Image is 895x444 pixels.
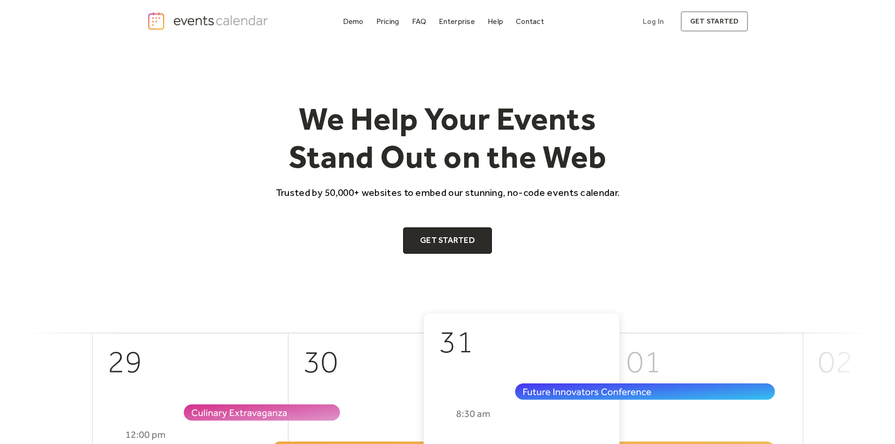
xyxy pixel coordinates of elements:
[403,227,492,254] a: Get Started
[488,19,503,24] div: Help
[147,11,271,31] a: home
[512,15,548,28] a: Contact
[267,186,628,199] p: Trusted by 50,000+ websites to embed our stunning, no-code events calendar.
[484,15,507,28] a: Help
[267,100,628,176] h1: We Help Your Events Stand Out on the Web
[373,15,403,28] a: Pricing
[343,19,364,24] div: Demo
[633,11,673,31] a: Log In
[376,19,399,24] div: Pricing
[339,15,367,28] a: Demo
[408,15,430,28] a: FAQ
[435,15,478,28] a: Enterprise
[412,19,427,24] div: FAQ
[439,19,475,24] div: Enterprise
[681,11,748,31] a: get started
[516,19,544,24] div: Contact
